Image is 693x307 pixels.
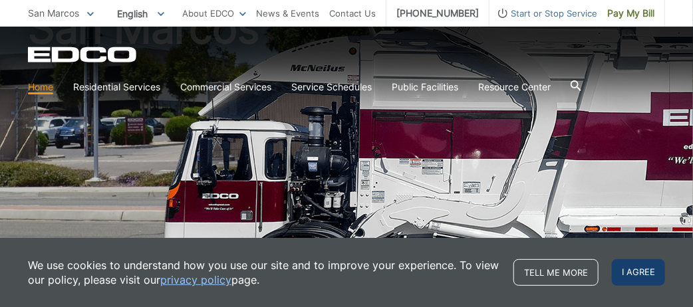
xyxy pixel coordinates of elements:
[329,6,376,21] a: Contact Us
[478,80,551,94] a: Resource Center
[28,7,79,19] span: San Marcos
[28,80,53,94] a: Home
[160,272,231,287] a: privacy policy
[180,80,271,94] a: Commercial Services
[256,6,319,21] a: News & Events
[612,259,665,286] span: I agree
[392,80,458,94] a: Public Facilities
[28,7,665,298] h1: San Marcos
[513,259,599,286] a: Tell me more
[73,80,160,94] a: Residential Services
[607,6,654,21] span: Pay My Bill
[182,6,246,21] a: About EDCO
[28,47,138,62] a: EDCD logo. Return to the homepage.
[291,80,372,94] a: Service Schedules
[107,3,174,25] span: English
[28,258,500,287] p: We use cookies to understand how you use our site and to improve your experience. To view our pol...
